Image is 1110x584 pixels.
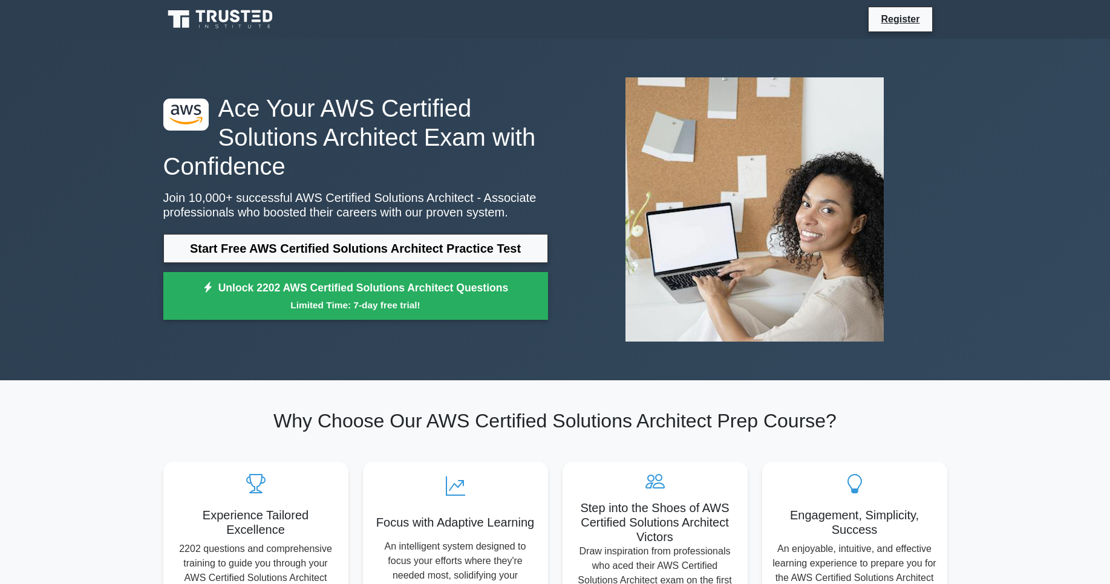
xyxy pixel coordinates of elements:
h5: Step into the Shoes of AWS Certified Solutions Architect Victors [572,501,738,544]
h2: Why Choose Our AWS Certified Solutions Architect Prep Course? [163,409,947,432]
h5: Experience Tailored Excellence [173,508,339,537]
a: Register [873,11,927,27]
small: Limited Time: 7-day free trial! [178,298,533,312]
h5: Focus with Adaptive Learning [373,515,538,530]
a: Unlock 2202 AWS Certified Solutions Architect QuestionsLimited Time: 7-day free trial! [163,272,548,320]
h1: Ace Your AWS Certified Solutions Architect Exam with Confidence [163,94,548,181]
h5: Engagement, Simplicity, Success [772,508,938,537]
a: Start Free AWS Certified Solutions Architect Practice Test [163,234,548,263]
p: Join 10,000+ successful AWS Certified Solutions Architect - Associate professionals who boosted t... [163,190,548,219]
